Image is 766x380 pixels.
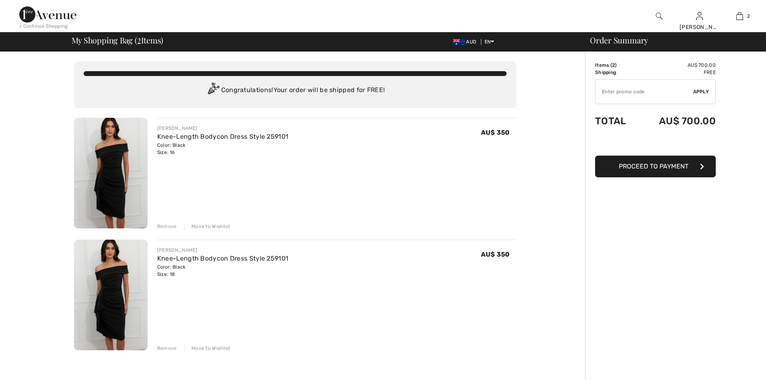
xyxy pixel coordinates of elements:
[19,23,68,30] div: < Continue Shopping
[619,162,688,170] span: Proceed to Payment
[481,251,509,258] span: AU$ 350
[481,129,509,136] span: AU$ 350
[696,12,703,20] a: Sign In
[205,82,221,99] img: Congratulation2.svg
[19,6,76,23] img: 1ère Avenue
[595,107,638,135] td: Total
[157,125,288,132] div: [PERSON_NAME]
[453,39,466,45] img: Australian Dollar
[185,223,230,230] div: Move to Wishlist
[72,36,164,44] span: My Shopping Bag ( Items)
[485,39,495,45] span: EN
[596,80,693,104] input: Promo code
[453,39,479,45] span: AUD
[656,11,663,21] img: search the website
[157,133,288,140] a: Knee-Length Bodycon Dress Style 259101
[747,12,750,20] span: 2
[84,82,507,99] div: Congratulations! Your order will be shipped for FREE!
[157,345,177,352] div: Remove
[696,11,703,21] img: My Info
[157,263,288,278] div: Color: Black Size: 18
[157,255,288,262] a: Knee-Length Bodycon Dress Style 259101
[157,142,288,156] div: Color: Black Size: 16
[74,240,148,350] img: Knee-Length Bodycon Dress Style 259101
[638,107,716,135] td: AU$ 700.00
[638,69,716,76] td: Free
[595,62,638,69] td: Items ( )
[157,246,288,254] div: [PERSON_NAME]
[595,69,638,76] td: Shipping
[693,88,709,95] span: Apply
[595,156,716,177] button: Proceed to Payment
[595,135,716,153] iframe: PayPal
[638,62,716,69] td: AU$ 700.00
[185,345,230,352] div: Move to Wishlist
[612,62,615,68] span: 2
[736,11,743,21] img: My Bag
[157,223,177,230] div: Remove
[74,118,148,228] img: Knee-Length Bodycon Dress Style 259101
[680,23,719,31] div: [PERSON_NAME]
[137,34,141,45] span: 2
[720,11,759,21] a: 2
[580,36,761,44] div: Order Summary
